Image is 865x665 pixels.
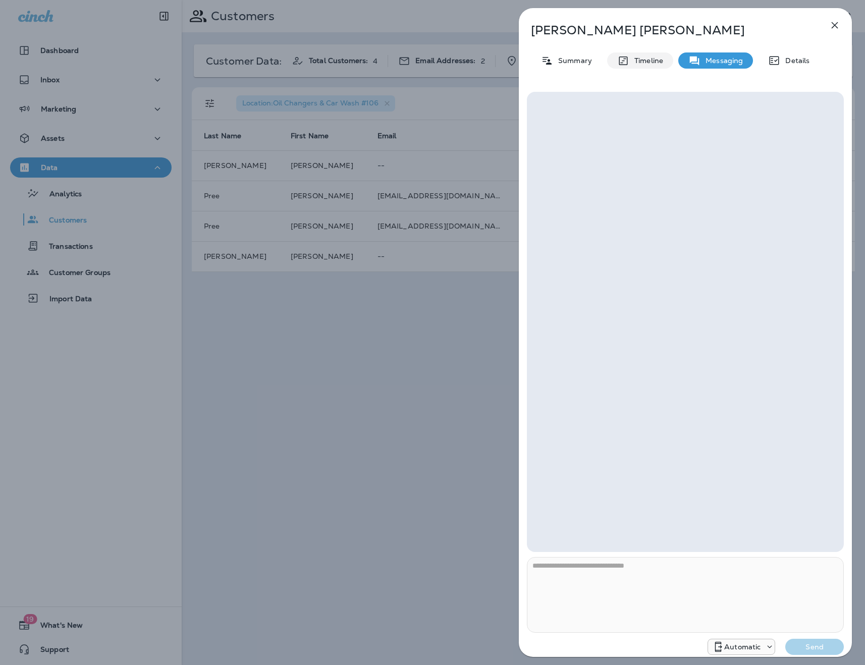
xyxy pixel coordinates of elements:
p: [PERSON_NAME] [PERSON_NAME] [531,23,806,37]
p: Automatic [724,643,761,651]
p: Summary [553,57,592,65]
p: Timeline [629,57,663,65]
p: Messaging [700,57,743,65]
p: Details [780,57,809,65]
